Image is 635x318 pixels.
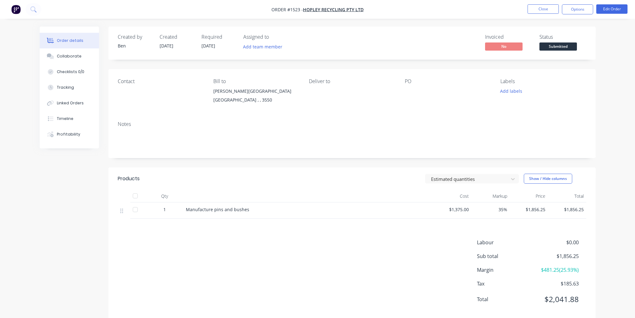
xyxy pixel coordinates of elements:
div: [GEOGRAPHIC_DATA] , , 3550 [213,96,299,104]
button: Checklists 0/0 [40,64,99,80]
div: Products [118,175,140,182]
div: Deliver to [309,78,394,84]
span: $2,041.88 [532,294,578,305]
span: Margin [477,266,533,274]
div: Checklists 0/0 [57,69,84,75]
div: Linked Orders [57,100,84,106]
span: $1,856.25 [532,252,578,260]
button: Close [528,4,559,14]
div: Price [510,190,548,202]
span: Manufacture pins and bushes [186,206,249,212]
button: Options [562,4,593,14]
div: Timeline [57,116,73,122]
button: Submitted [539,42,577,52]
button: Add labels [497,87,526,95]
button: Tracking [40,80,99,95]
a: Hopley Recycling Pty Ltd [303,7,364,12]
img: Factory [11,5,21,14]
span: Order #1523 - [271,7,303,12]
div: Ben [118,42,152,49]
button: Collaborate [40,48,99,64]
span: Total [477,296,533,303]
div: Contact [118,78,203,84]
span: 35% [474,206,507,213]
button: Edit Order [596,4,628,14]
span: [DATE] [201,43,215,49]
span: Tax [477,280,533,287]
div: Qty [146,190,183,202]
div: Markup [471,190,510,202]
div: Created by [118,34,152,40]
div: Labels [500,78,586,84]
div: Required [201,34,236,40]
span: $1,856.25 [550,206,584,213]
div: Order details [57,38,83,43]
span: Submitted [539,42,577,50]
div: Profitability [57,132,80,137]
div: Total [548,190,586,202]
span: $1,375.00 [436,206,469,213]
div: Collaborate [57,53,82,59]
div: PO [405,78,490,84]
button: Profitability [40,127,99,142]
div: Tracking [57,85,74,90]
button: Show / Hide columns [524,174,572,184]
span: Sub total [477,252,533,260]
span: $0.00 [532,239,578,246]
span: $1,856.25 [512,206,546,213]
span: 1 [163,206,166,213]
div: Status [539,34,586,40]
button: Add team member [243,42,286,51]
div: Assigned to [243,34,306,40]
button: Timeline [40,111,99,127]
button: Add team member [240,42,285,51]
div: [PERSON_NAME][GEOGRAPHIC_DATA] [213,87,299,96]
div: Invoiced [485,34,532,40]
span: $481.25 ( 25.93 %) [532,266,578,274]
span: $185.63 [532,280,578,287]
div: [PERSON_NAME][GEOGRAPHIC_DATA][GEOGRAPHIC_DATA] , , 3550 [213,87,299,107]
div: Notes [118,121,586,127]
span: Labour [477,239,533,246]
button: Linked Orders [40,95,99,111]
span: No [485,42,523,50]
div: Created [160,34,194,40]
button: Order details [40,33,99,48]
div: Cost [433,190,472,202]
span: [DATE] [160,43,173,49]
div: Bill to [213,78,299,84]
